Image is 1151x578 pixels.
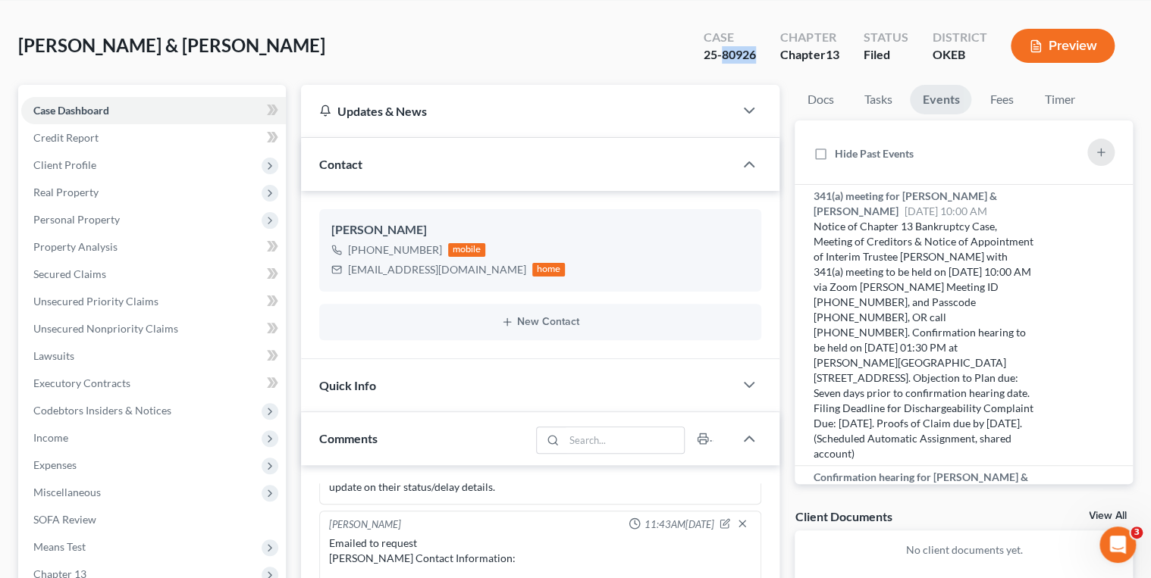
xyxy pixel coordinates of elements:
span: Unsecured Priority Claims [33,295,158,308]
a: Unsecured Nonpriority Claims [21,315,286,342]
span: 3 [1131,526,1143,539]
span: Property Analysis [33,240,118,253]
a: SOFA Review [21,506,286,533]
a: View All [1089,511,1127,521]
div: mobile [448,243,486,257]
span: Quick Info [319,378,376,392]
span: Secured Claims [33,267,106,280]
a: Property Analysis [21,233,286,261]
a: Secured Claims [21,261,286,288]
span: [DATE] 10:00 AM [904,205,986,217]
span: Confirmation hearing for [PERSON_NAME] & [PERSON_NAME] [813,470,1027,498]
a: Events [910,85,971,114]
div: OKEB [932,46,986,64]
span: [PERSON_NAME] & [PERSON_NAME] [18,34,325,56]
div: District [932,29,986,46]
a: Fees [977,85,1026,114]
div: Client Documents [795,508,892,524]
a: Timer [1032,85,1087,114]
span: Real Property [33,186,99,198]
a: Tasks [851,85,904,114]
input: Search... [564,427,685,453]
div: Updates & News [319,103,717,119]
div: home [532,263,566,277]
div: Notice of Chapter 13 Bankruptcy Case, Meeting of Creditors & Notice of Appointment of Interim Tru... [813,219,1035,461]
a: Case Dashboard [21,97,286,124]
div: Case [704,29,756,46]
span: 13 [825,47,839,61]
div: [PHONE_NUMBER] [348,242,442,258]
span: Lawsuits [33,349,74,362]
div: [PERSON_NAME] [329,517,401,533]
span: Client Profile [33,158,96,171]
span: Case Dashboard [33,104,109,117]
a: Unsecured Priority Claims [21,288,286,315]
span: 11:43AM[DATE] [644,517,713,532]
span: Codebtors Insiders & Notices [33,404,171,417]
span: Personal Property [33,213,120,226]
div: Filed [863,46,908,64]
div: [PERSON_NAME] [331,221,750,239]
div: Chapter [780,46,839,64]
span: Miscellaneous [33,486,101,498]
button: New Contact [331,316,750,328]
span: Expenses [33,458,77,471]
div: 25-80926 [704,46,756,64]
iframe: Intercom live chat [1099,526,1136,563]
span: 341(a) meeting for [PERSON_NAME] & [PERSON_NAME] [813,189,996,217]
a: Docs [795,85,845,114]
span: Income [33,431,68,444]
p: No client documents yet. [807,542,1121,558]
div: [EMAIL_ADDRESS][DOMAIN_NAME] [348,262,526,277]
span: Comments [319,431,378,445]
span: Executory Contracts [33,376,130,389]
button: Preview [1011,29,1115,63]
span: SOFA Review [33,513,96,526]
a: Credit Report [21,124,286,152]
a: Lawsuits [21,342,286,370]
a: Executory Contracts [21,370,286,397]
div: Status [863,29,908,46]
div: Chapter [780,29,839,46]
span: Hide Past Events [834,147,913,160]
span: Credit Report [33,131,99,144]
span: Unsecured Nonpriority Claims [33,322,178,335]
span: Contact [319,157,362,171]
span: Means Test [33,540,86,553]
